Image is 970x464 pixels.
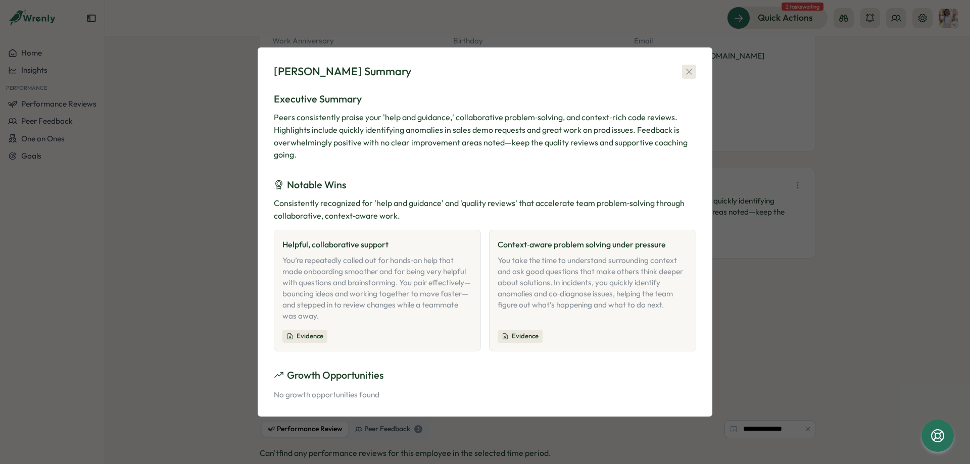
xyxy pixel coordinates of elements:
[498,255,688,311] div: You take the time to understand surrounding context and ask good questions that make others think...
[274,91,696,107] h3: Executive Summary
[274,197,696,222] div: Consistently recognized for 'help and guidance' and 'quality reviews' that accelerate team proble...
[287,368,384,383] h3: Growth Opportunities
[287,177,347,193] h3: Notable Wins
[498,330,543,343] div: Evidence
[282,255,472,322] div: You’re repeatedly called out for hands‑on help that made onboarding smoother and for being very h...
[282,238,472,251] h4: Helpful, collaborative support
[282,330,327,343] div: Evidence
[274,389,696,400] p: No growth opportunities found
[274,111,696,161] div: Peers consistently praise your 'help and guidance,' collaborative problem‑solving, and context‑ri...
[274,64,411,79] div: [PERSON_NAME] Summary
[498,238,688,251] h4: Context‑aware problem solving under pressure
